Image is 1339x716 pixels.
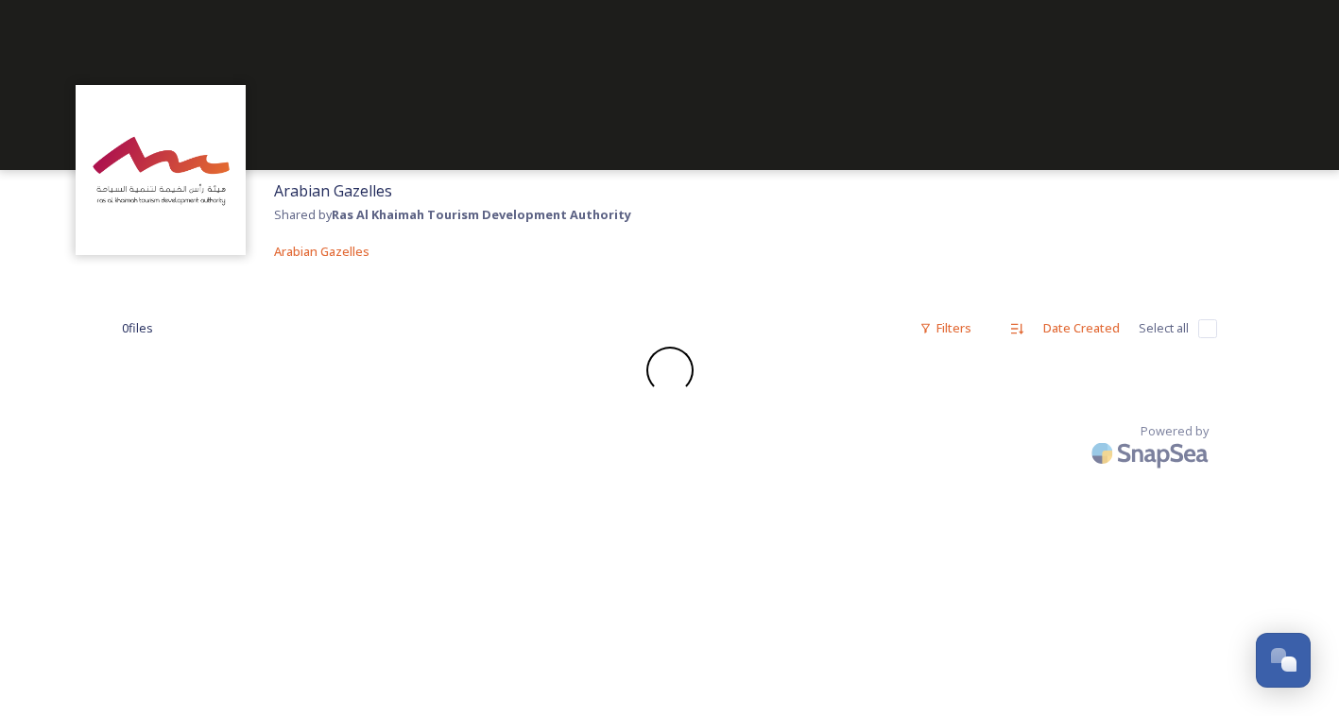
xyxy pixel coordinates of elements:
span: Select all [1139,319,1189,337]
div: Date Created [1034,310,1129,347]
span: Powered by [1141,422,1209,440]
img: Logo_RAKTDA_RGB-01.png [85,94,236,246]
span: Arabian Gazelles [274,180,392,201]
span: Arabian Gazelles [274,243,369,260]
button: Open Chat [1256,633,1311,688]
img: SnapSea Logo [1086,431,1218,475]
span: Shared by [274,206,631,223]
a: Arabian Gazelles [274,240,369,263]
strong: Ras Al Khaimah Tourism Development Authority [332,206,631,223]
div: Filters [910,310,981,347]
span: 0 file s [122,319,153,337]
